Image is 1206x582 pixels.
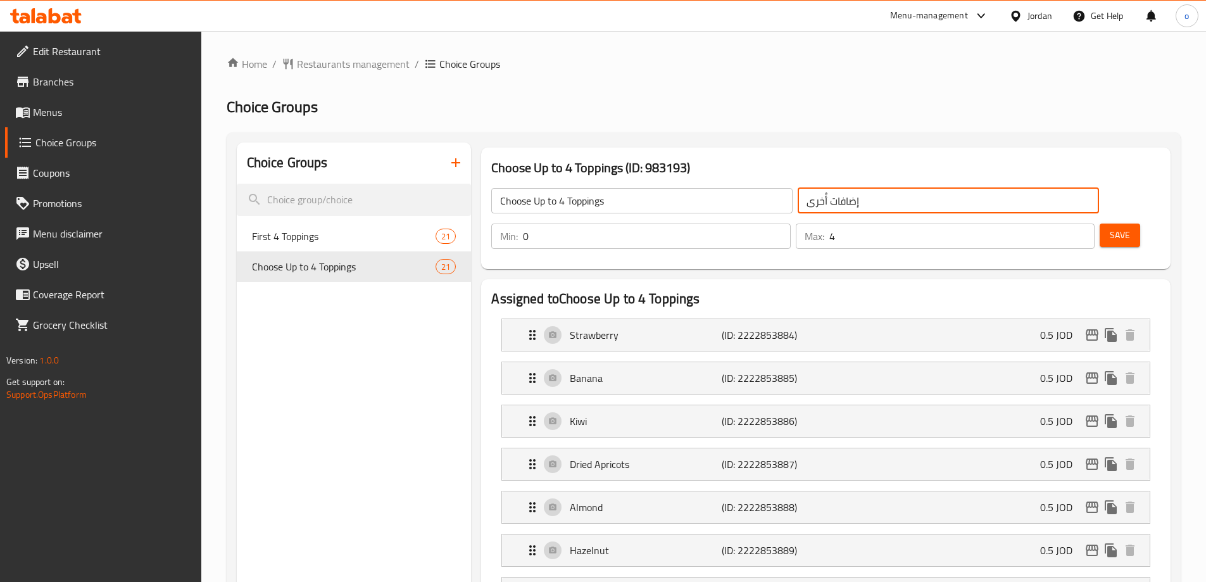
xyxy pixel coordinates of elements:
[33,104,191,120] span: Menus
[1027,9,1052,23] div: Jordan
[5,188,201,218] a: Promotions
[436,231,455,243] span: 21
[6,352,37,369] span: Version:
[33,256,191,272] span: Upsell
[491,443,1160,486] li: Expand
[1121,541,1140,560] button: delete
[5,310,201,340] a: Grocery Checklist
[436,259,456,274] div: Choices
[227,92,318,121] span: Choice Groups
[33,196,191,211] span: Promotions
[502,362,1150,394] div: Expand
[722,543,823,558] p: (ID: 2222853889)
[570,414,721,429] p: Kiwi
[1121,412,1140,431] button: delete
[35,135,191,150] span: Choice Groups
[33,74,191,89] span: Branches
[415,56,419,72] li: /
[1121,326,1140,345] button: delete
[33,287,191,302] span: Coverage Report
[1083,326,1102,345] button: edit
[491,357,1160,400] li: Expand
[272,56,277,72] li: /
[5,158,201,188] a: Coupons
[237,251,472,282] div: Choose Up to 4 Toppings21
[436,261,455,273] span: 21
[1083,541,1102,560] button: edit
[1083,412,1102,431] button: edit
[1121,455,1140,474] button: delete
[227,56,267,72] a: Home
[5,127,201,158] a: Choice Groups
[1102,498,1121,517] button: duplicate
[1040,370,1083,386] p: 0.5 JOD
[491,400,1160,443] li: Expand
[33,317,191,332] span: Grocery Checklist
[570,370,721,386] p: Banana
[1040,457,1083,472] p: 0.5 JOD
[1040,500,1083,515] p: 0.5 JOD
[491,529,1160,572] li: Expand
[1100,224,1140,247] button: Save
[722,327,823,343] p: (ID: 2222853884)
[439,56,500,72] span: Choice Groups
[1102,455,1121,474] button: duplicate
[5,218,201,249] a: Menu disclaimer
[805,229,824,244] p: Max:
[570,500,721,515] p: Almond
[500,229,518,244] p: Min:
[237,184,472,216] input: search
[570,327,721,343] p: Strawberry
[6,386,87,403] a: Support.OpsPlatform
[252,229,436,244] span: First 4 Toppings
[570,457,721,472] p: Dried Apricots
[297,56,410,72] span: Restaurants management
[1110,227,1130,243] span: Save
[227,56,1181,72] nav: breadcrumb
[33,44,191,59] span: Edit Restaurant
[1121,369,1140,388] button: delete
[722,414,823,429] p: (ID: 2222853886)
[33,165,191,180] span: Coupons
[1040,414,1083,429] p: 0.5 JOD
[1083,498,1102,517] button: edit
[252,259,436,274] span: Choose Up to 4 Toppings
[491,313,1160,357] li: Expand
[722,457,823,472] p: (ID: 2222853887)
[491,289,1160,308] h2: Assigned to Choose Up to 4 Toppings
[1184,9,1189,23] span: o
[1083,369,1102,388] button: edit
[39,352,59,369] span: 1.0.0
[5,249,201,279] a: Upsell
[5,97,201,127] a: Menus
[502,491,1150,523] div: Expand
[491,158,1160,178] h3: Choose Up to 4 Toppings (ID: 983193)
[1102,326,1121,345] button: duplicate
[502,535,1150,566] div: Expand
[1102,369,1121,388] button: duplicate
[890,8,968,23] div: Menu-management
[722,500,823,515] p: (ID: 2222853888)
[502,448,1150,480] div: Expand
[33,226,191,241] span: Menu disclaimer
[247,153,328,172] h2: Choice Groups
[722,370,823,386] p: (ID: 2222853885)
[502,405,1150,437] div: Expand
[1040,543,1083,558] p: 0.5 JOD
[502,319,1150,351] div: Expand
[491,486,1160,529] li: Expand
[5,66,201,97] a: Branches
[5,279,201,310] a: Coverage Report
[1102,541,1121,560] button: duplicate
[5,36,201,66] a: Edit Restaurant
[1102,412,1121,431] button: duplicate
[6,374,65,390] span: Get support on:
[237,221,472,251] div: First 4 Toppings21
[1083,455,1102,474] button: edit
[282,56,410,72] a: Restaurants management
[1040,327,1083,343] p: 0.5 JOD
[1121,498,1140,517] button: delete
[570,543,721,558] p: Hazelnut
